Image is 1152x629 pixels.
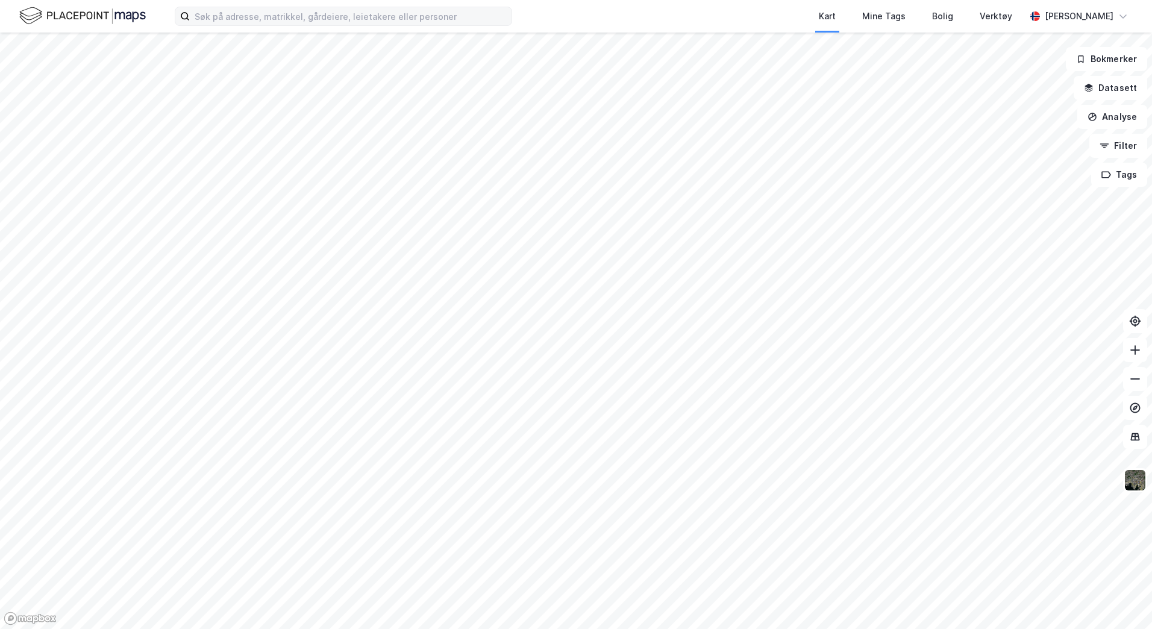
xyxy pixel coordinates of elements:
input: Søk på adresse, matrikkel, gårdeiere, leietakere eller personer [190,7,512,25]
button: Filter [1089,134,1147,158]
div: Mine Tags [862,9,906,23]
iframe: Chat Widget [1092,571,1152,629]
div: [PERSON_NAME] [1045,9,1113,23]
button: Analyse [1077,105,1147,129]
a: Mapbox homepage [4,612,57,625]
div: Verktøy [980,9,1012,23]
div: Bolig [932,9,953,23]
button: Bokmerker [1066,47,1147,71]
img: 9k= [1124,469,1147,492]
button: Tags [1091,163,1147,187]
div: Kart [819,9,836,23]
button: Datasett [1074,76,1147,100]
div: Kontrollprogram for chat [1092,571,1152,629]
img: logo.f888ab2527a4732fd821a326f86c7f29.svg [19,5,146,27]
